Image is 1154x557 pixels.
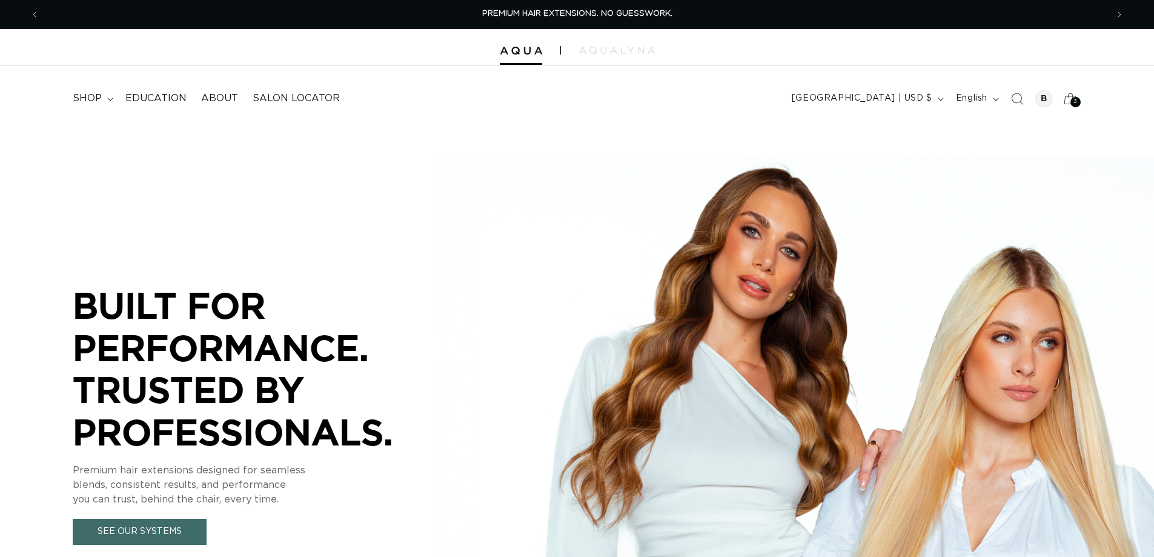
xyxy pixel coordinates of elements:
[65,85,118,112] summary: shop
[949,87,1004,110] button: English
[125,92,187,105] span: Education
[21,3,48,26] button: Previous announcement
[579,47,655,54] img: aqualyna.com
[482,10,672,18] span: PREMIUM HAIR EXTENSIONS. NO GUESSWORK.
[201,92,238,105] span: About
[1004,85,1030,112] summary: Search
[73,519,207,545] a: See Our Systems
[1073,97,1078,107] span: 3
[1106,3,1133,26] button: Next announcement
[956,92,987,105] span: English
[73,284,436,453] p: BUILT FOR PERFORMANCE. TRUSTED BY PROFESSIONALS.
[245,85,347,112] a: Salon Locator
[73,463,436,507] p: Premium hair extensions designed for seamless blends, consistent results, and performance you can...
[73,92,102,105] span: shop
[118,85,194,112] a: Education
[784,87,949,110] button: [GEOGRAPHIC_DATA] | USD $
[253,92,340,105] span: Salon Locator
[792,92,932,105] span: [GEOGRAPHIC_DATA] | USD $
[500,47,542,55] img: Aqua Hair Extensions
[194,85,245,112] a: About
